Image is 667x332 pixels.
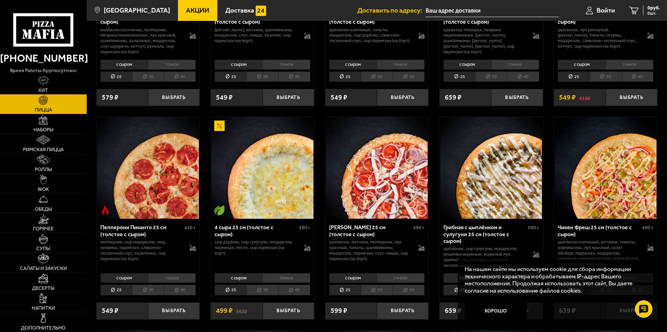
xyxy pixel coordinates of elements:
span: Напитки [32,306,55,311]
button: Выбрать [148,89,200,106]
img: Петровская 25 см (толстое с сыром) [326,117,428,219]
span: 390 г [299,225,310,231]
span: [GEOGRAPHIC_DATA] [104,7,170,14]
span: Супы [36,246,50,251]
span: 549 ₽ [331,94,347,101]
li: с сыром [100,273,148,283]
li: 25 [100,285,132,295]
span: Салаты и закуски [20,266,67,271]
span: Наборы [33,128,53,132]
div: Пепперони Пиканто 25 см (толстое с сыром) [100,224,183,237]
p: цыпленок, ветчина, пепперони, лук красный, томаты, шампиньоны, моцарелла, пармезан, соус-пицца, с... [329,239,412,262]
span: 0 руб. [647,6,660,10]
span: Доставить по адресу: [357,7,426,14]
li: 30 [132,285,164,295]
li: с сыром [443,273,491,283]
p: сыр дорблю, сыр сулугуни, моцарелла, пармезан, песто, сыр пармезан (на борт). [215,239,297,256]
li: тонкое [262,60,310,69]
li: 25 [215,285,246,295]
img: Вегетарианское блюдо [214,205,225,216]
li: тонкое [148,60,196,69]
button: Выбрать [263,89,314,106]
li: тонкое [377,273,425,283]
li: 40 [393,285,425,295]
span: Пицца [35,108,52,113]
li: тонкое [377,60,425,69]
li: с сыром [215,60,262,69]
img: Острое блюдо [100,205,110,216]
span: Акции [186,7,209,14]
div: 4 сыра 25 см (толстое с сыром) [215,224,297,237]
li: 25 [329,71,361,82]
li: 30 [475,71,507,82]
li: 40 [507,71,539,82]
li: 25 [100,71,132,82]
span: Римская пицца [23,147,64,152]
span: 490 г [413,225,425,231]
li: тонкое [262,273,310,283]
a: АкционныйВегетарианское блюдо4 сыра 25 см (толстое с сыром) [211,117,314,219]
li: 30 [361,285,393,295]
li: 30 [361,71,393,82]
a: Чикен Фреш 25 см (толстое с сыром) [554,117,657,219]
p: цыпленок копченый, ветчина, томаты, корнишоны, лук красный, салат айсберг, пармезан, моцарелла, с... [558,239,640,267]
span: Роллы [35,167,52,172]
span: 579 ₽ [102,94,118,101]
p: пепперони, сыр Моцарелла, мед, паприка, пармезан, сливочно-чесночный соус, халапеньо, сыр пармеза... [100,239,183,262]
span: 659 ₽ [445,307,462,314]
li: 25 [215,71,246,82]
button: Выбрать [148,302,200,319]
span: Дополнительно [21,326,65,331]
a: Грибная с цыплёнком и сулугуни 25 см (толстое с сыром) [440,117,543,219]
li: с сыром [443,60,491,69]
s: 618 ₽ [579,94,590,101]
span: Войти [597,7,615,14]
li: с сыром [329,60,377,69]
span: Десерты [32,286,54,291]
button: Выбрать [491,89,543,106]
span: 599 ₽ [331,307,347,314]
li: 30 [246,285,278,295]
img: Грибная с цыплёнком и сулугуни 25 см (толстое с сыром) [440,117,542,219]
div: Грибная с цыплёнком и сулугуни 25 см (толстое с сыром) [443,224,526,244]
li: 25 [329,285,361,295]
s: 562 ₽ [236,307,247,314]
span: WOK [38,187,49,192]
span: 549 ₽ [559,94,576,101]
span: Обеды [35,207,52,212]
button: Хорошо [465,301,527,322]
li: с сыром [558,60,605,69]
p: креветка тигровая, паприка маринованная, [PERSON_NAME], шампиньоны, [PERSON_NAME], [PERSON_NAME],... [443,27,526,55]
li: 30 [132,71,164,82]
li: 25 [443,71,475,82]
span: 590 г [528,225,539,231]
p: цыпленок, сыр сулугуни, моцарелла, вешенки жареные, жареный лук, грибной соус Жюльен, сливочно-че... [443,246,526,268]
p: На нашем сайте мы используем cookie для сбора информации технического характера и обрабатываем IP... [465,265,647,294]
span: 499 ₽ [216,307,233,314]
li: 30 [246,71,278,82]
li: 40 [393,71,425,82]
li: с сыром [329,273,377,283]
li: тонкое [605,60,653,69]
li: 40 [278,71,310,82]
span: 549 ₽ [216,94,233,101]
button: Выбрать [606,89,657,106]
li: тонкое [148,273,196,283]
img: 4 сыра 25 см (толстое с сыром) [211,117,313,219]
span: 430 г [184,225,196,231]
span: 549 ₽ [102,307,118,314]
img: Акционный [214,121,225,131]
span: 0 шт. [647,11,660,15]
span: 490 г [642,225,653,231]
div: Чикен Фреш 25 см (толстое с сыром) [558,224,640,237]
a: Петровская 25 см (толстое с сыром) [325,117,429,219]
img: Чикен Фреш 25 см (толстое с сыром) [555,117,657,219]
p: цыпленок, лук репчатый, [PERSON_NAME], томаты, огурец, моцарелла, сливочно-чесночный соус, кетчуп... [558,27,640,49]
li: 40 [621,71,653,82]
img: 15daf4d41897b9f0e9f617042186c801.svg [256,6,266,16]
button: Выбрать [377,302,428,319]
img: Пепперони Пиканто 25 см (толстое с сыром) [97,117,199,219]
li: с сыром [215,273,262,283]
li: 40 [164,71,196,82]
span: 659 ₽ [445,94,462,101]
